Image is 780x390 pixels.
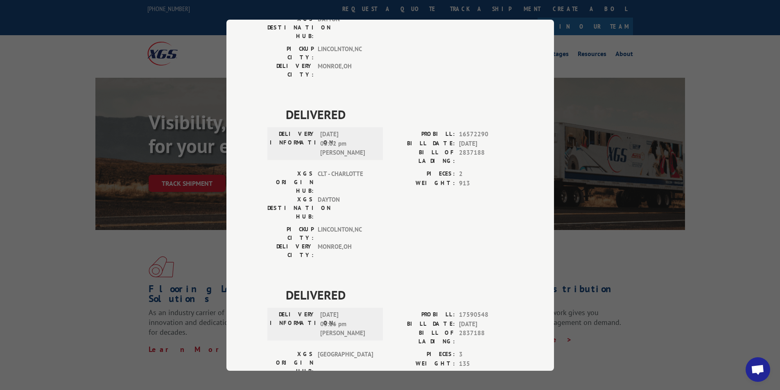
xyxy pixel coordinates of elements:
[390,310,455,320] label: PROBILL:
[318,169,373,195] span: CLT - CHARLOTTE
[320,130,375,158] span: [DATE] 03:02 pm [PERSON_NAME]
[459,359,513,368] span: 135
[286,286,513,304] span: DELIVERED
[267,195,314,221] label: XGS DESTINATION HUB:
[459,148,513,165] span: 2837188
[318,62,373,79] span: MONROE , OH
[286,105,513,124] span: DELIVERED
[459,319,513,329] span: [DATE]
[270,130,316,158] label: DELIVERY INFORMATION:
[318,195,373,221] span: DAYTON
[320,310,375,338] span: [DATE] 03:16 pm [PERSON_NAME]
[459,329,513,346] span: 2837188
[267,15,314,41] label: XGS DESTINATION HUB:
[459,130,513,139] span: 16572290
[390,350,455,359] label: PIECES:
[267,45,314,62] label: PICKUP CITY:
[390,139,455,148] label: BILL DATE:
[390,359,455,368] label: WEIGHT:
[267,242,314,259] label: DELIVERY CITY:
[267,62,314,79] label: DELIVERY CITY:
[390,130,455,139] label: PROBILL:
[318,45,373,62] span: LINCOLNTON , NC
[318,350,373,376] span: [GEOGRAPHIC_DATA]
[746,357,770,382] div: Open chat
[459,178,513,188] span: 913
[267,225,314,242] label: PICKUP CITY:
[459,350,513,359] span: 3
[267,169,314,195] label: XGS ORIGIN HUB:
[390,319,455,329] label: BILL DATE:
[318,225,373,242] span: LINCOLNTON , NC
[318,15,373,41] span: DAYTON
[390,329,455,346] label: BILL OF LADING:
[270,310,316,338] label: DELIVERY INFORMATION:
[459,310,513,320] span: 17590548
[318,242,373,259] span: MONROE , OH
[459,169,513,179] span: 2
[390,178,455,188] label: WEIGHT:
[267,350,314,376] label: XGS ORIGIN HUB:
[390,169,455,179] label: PIECES:
[390,148,455,165] label: BILL OF LADING:
[459,139,513,148] span: [DATE]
